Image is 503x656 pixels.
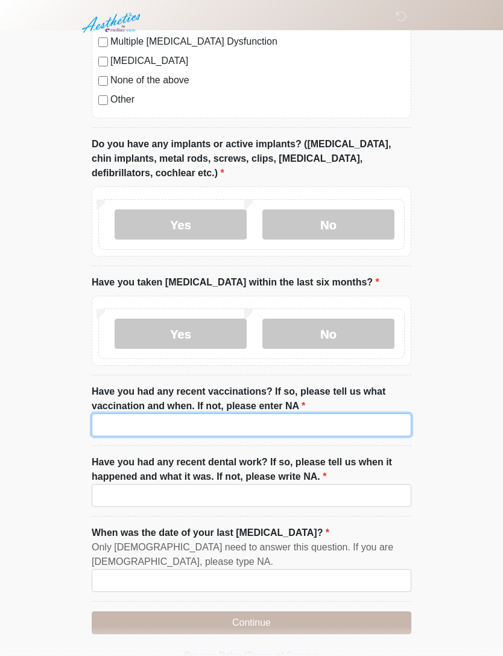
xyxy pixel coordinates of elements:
img: Aesthetics by Emediate Cure Logo [80,9,145,37]
input: None of the above [98,76,108,86]
label: Yes [115,319,247,349]
label: No [262,319,394,349]
label: [MEDICAL_DATA] [110,54,405,68]
label: Have you taken [MEDICAL_DATA] within the last six months? [92,275,379,290]
label: None of the above [110,73,405,88]
label: Have you had any recent vaccinations? If so, please tell us what vaccination and when. If not, pl... [92,384,411,413]
label: Have you had any recent dental work? If so, please tell us when it happened and what it was. If n... [92,455,411,484]
button: Continue [92,611,411,634]
label: Do you have any implants or active implants? ([MEDICAL_DATA], chin implants, metal rods, screws, ... [92,137,411,180]
label: Yes [115,209,247,240]
input: Other [98,95,108,105]
div: Only [DEMOGRAPHIC_DATA] need to answer this question. If you are [DEMOGRAPHIC_DATA], please type NA. [92,540,411,569]
label: When was the date of your last [MEDICAL_DATA]? [92,526,329,540]
input: [MEDICAL_DATA] [98,57,108,66]
label: Other [110,92,405,107]
label: No [262,209,394,240]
